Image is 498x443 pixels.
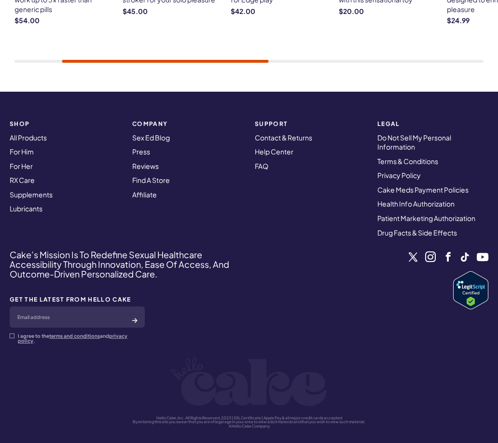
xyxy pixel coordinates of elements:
strong: $54.00 [14,16,108,26]
a: For Her [10,162,33,170]
a: Supplements [10,190,53,199]
a: Reviews [132,162,159,170]
a: All Products [10,133,47,142]
strong: $20.00 [339,7,432,16]
img: Verify Approval for www.hellocake.com [453,271,488,309]
a: Help Center [255,147,293,156]
a: Affiliate [132,190,157,199]
strong: Support [255,121,366,127]
a: Drug Facts & Side Effects [377,228,457,237]
a: RX Care [10,176,35,184]
a: Find A Store [132,176,170,184]
a: Cake Meds Payment Policies [377,185,469,194]
a: A Hello Cake Company [229,424,270,429]
a: Health Info Authorization [377,199,455,208]
strong: SHOP [10,121,121,127]
a: Lubricants [10,204,42,213]
img: logo-white [171,357,327,406]
p: By entering this site you swear that you are of legal age in your area to view adult material and... [10,420,488,424]
strong: $42.00 [231,7,324,16]
strong: COMPANY [132,121,243,127]
a: For Him [10,147,34,156]
p: Hello Cake, Inc. All Rights Reserved, 2023 | SSL Certificate | Apple Pay & all major credit cards... [10,416,488,420]
a: Do Not Sell My Personal Information [377,133,451,152]
strong: GET THE LATEST FROM HELLO CAKE [10,296,145,303]
a: Terms & Conditions [377,157,438,166]
a: Sex Ed Blog [132,133,170,142]
a: Patient Marketing Authorization [377,214,475,222]
strong: Legal [377,121,488,127]
a: Privacy Policy [377,171,421,180]
a: terms and conditions [49,333,100,339]
a: FAQ [255,162,268,170]
p: I agree to the and . [18,333,145,343]
h4: Cake’s Mission Is To Redefine Sexual Healthcare Accessibility Through Innovation, Ease Of Access,... [10,250,249,278]
a: Press [132,147,150,156]
a: Verify LegitScript Approval for www.hellocake.com [453,271,488,309]
a: Contact & Returns [255,133,312,142]
a: privacy policy [18,333,127,344]
strong: $45.00 [123,7,216,16]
